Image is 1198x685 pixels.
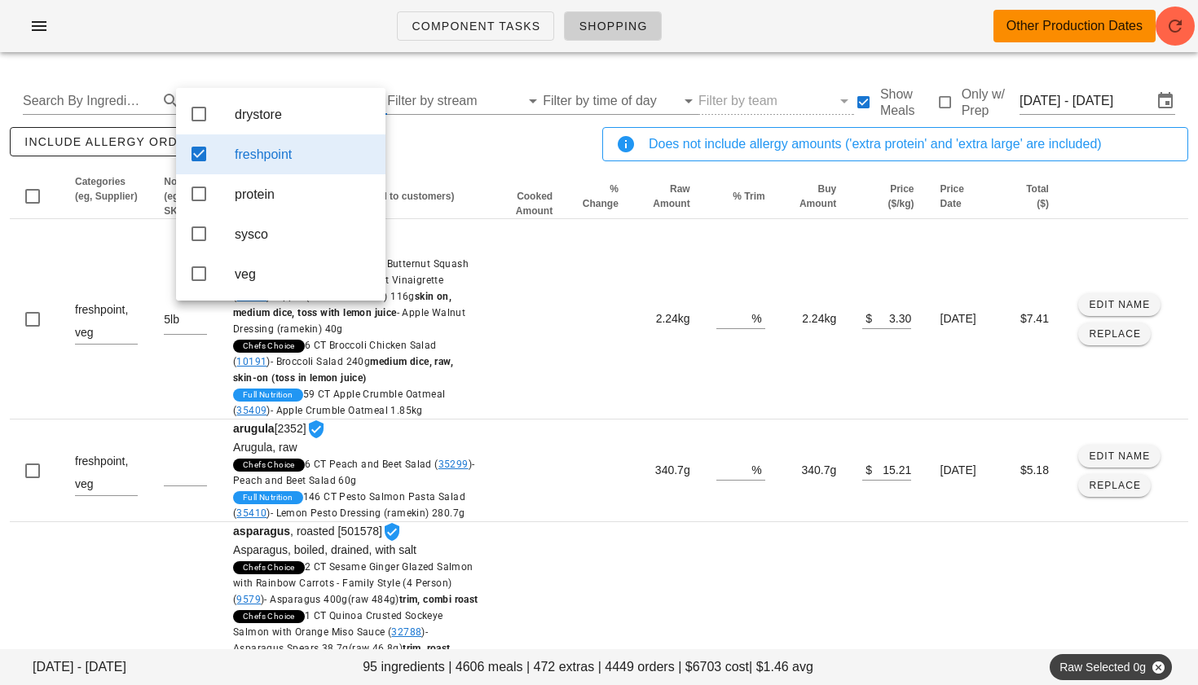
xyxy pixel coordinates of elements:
[403,643,450,654] strong: trim, roast
[235,187,372,202] div: protein
[411,20,540,33] span: Component Tasks
[233,441,297,454] span: Arugula, raw
[653,183,689,209] span: Raw Amount
[397,11,554,41] a: Component Tasks
[24,135,204,148] span: include allergy orders
[962,86,1020,119] label: Only w/ Prep
[62,174,151,219] th: Categories (eg, Supplier): Not sorted. Activate to sort ascending.
[751,307,764,328] div: %
[235,226,372,242] div: sysco
[632,174,703,219] th: Raw Amount: Not sorted. Activate to sort ascending.
[271,405,423,416] span: - Apple Crumble Oatmeal 1.85kg
[778,419,850,522] td: 340.7g
[993,174,1062,219] th: Total ($): Not sorted. Activate to sort ascending.
[399,594,478,605] strong: trim, combi roast
[862,459,872,480] div: $
[649,134,1174,154] div: Does not include allergy amounts ('extra protein' and 'extra large' are included)
[243,389,293,402] span: Full Nutrition
[778,174,850,219] th: Buy Amount: Not sorted. Activate to sort ascending.
[243,340,295,353] span: Chefs Choice
[1151,660,1165,674] button: Close
[703,174,778,219] th: % Trim: Not sorted. Activate to sort ascending.
[1088,299,1150,310] span: Edit Name
[940,183,964,209] span: Price Date
[733,191,764,202] span: % Trim
[927,174,993,219] th: Price Date: Not sorted. Activate to sort ascending.
[491,174,566,219] th: Cooked Amount: Not sorted. Activate to sort ascending.
[888,183,914,209] span: Price ($/kg)
[1088,480,1141,491] span: Replace
[862,307,872,328] div: $
[233,543,416,556] span: Asparagus, boiled, drained, with salt
[1059,654,1162,680] span: Raw Selected 0g
[543,88,698,114] div: Filter by time of day
[438,459,469,470] a: 35299
[243,459,295,472] span: Chefs Choice
[243,561,295,574] span: Chefs Choice
[235,147,372,162] div: freshpoint
[233,561,478,605] span: 2 CT Sesame Ginger Glazed Salmon with Rainbow Carrots - Family Style (4 Person) ( )
[233,222,478,419] span: , raw [1697]
[235,107,372,122] div: drystore
[271,507,465,519] span: - Lemon Pesto Dressing (ramekin) 280.7g
[751,459,764,480] div: %
[243,610,295,623] span: Chefs Choice
[349,643,403,654] span: (raw 46.8g)
[927,219,993,419] td: [DATE]
[233,525,290,538] strong: asparagus
[233,610,451,654] span: 1 CT Quinoa Crusted Sockeye Salmon with Orange Miso Sauce ( )
[749,657,813,677] span: | $1.46 avg
[880,86,936,119] label: Show Meals
[516,191,553,217] span: Cooked Amount
[1020,312,1049,325] span: $7.41
[164,176,191,217] span: Notes (eg, SKU)
[233,422,275,435] strong: arugula
[578,20,647,33] span: Shopping
[1078,293,1161,316] button: Edit Name
[233,389,445,416] span: 59 CT Apple Crumble Oatmeal ( )
[236,594,261,605] a: 9579
[236,356,266,367] a: 10191
[632,419,703,522] td: 340.7g
[799,183,836,209] span: Buy Amount
[243,491,293,504] span: Full Nutrition
[233,422,478,521] span: [2352]
[236,405,266,416] a: 35409
[151,174,220,219] th: Notes (eg, SKU): Not sorted. Activate to sort ascending.
[391,626,421,638] a: 32788
[233,459,474,486] span: 6 CT Peach and Beet Salad ( )
[1078,474,1151,497] button: Replace
[1088,450,1150,462] span: Edit Name
[235,266,372,282] div: veg
[583,183,619,209] span: % Change
[236,507,266,519] a: 35410
[566,174,632,219] th: % Change: Not sorted. Activate to sort ascending.
[632,219,703,419] td: 2.24kg
[849,174,927,219] th: Price ($/kg): Not sorted. Activate to sort ascending.
[1006,16,1143,36] div: Other Production Dates
[233,491,465,519] span: 146 CT Pesto Salmon Pasta Salad ( )
[778,219,850,419] td: 2.24kg
[1088,328,1141,340] span: Replace
[387,88,543,114] div: Filter by stream
[233,356,453,384] span: - Broccoli Salad 240g
[1026,183,1049,209] span: Total ($)
[10,127,218,156] button: include allergy orders
[1078,445,1161,468] button: Edit Name
[233,340,453,384] span: 6 CT Broccoli Chicken Salad ( )
[1078,323,1151,345] button: Replace
[1020,463,1049,476] span: $5.18
[233,459,474,486] span: - Peach and Beet Salad 60g
[75,176,138,202] span: Categories (eg, Supplier)
[927,419,993,522] td: [DATE]
[564,11,661,41] a: Shopping
[348,594,399,605] span: (raw 484g)
[264,594,478,605] span: - Asparagus 400g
